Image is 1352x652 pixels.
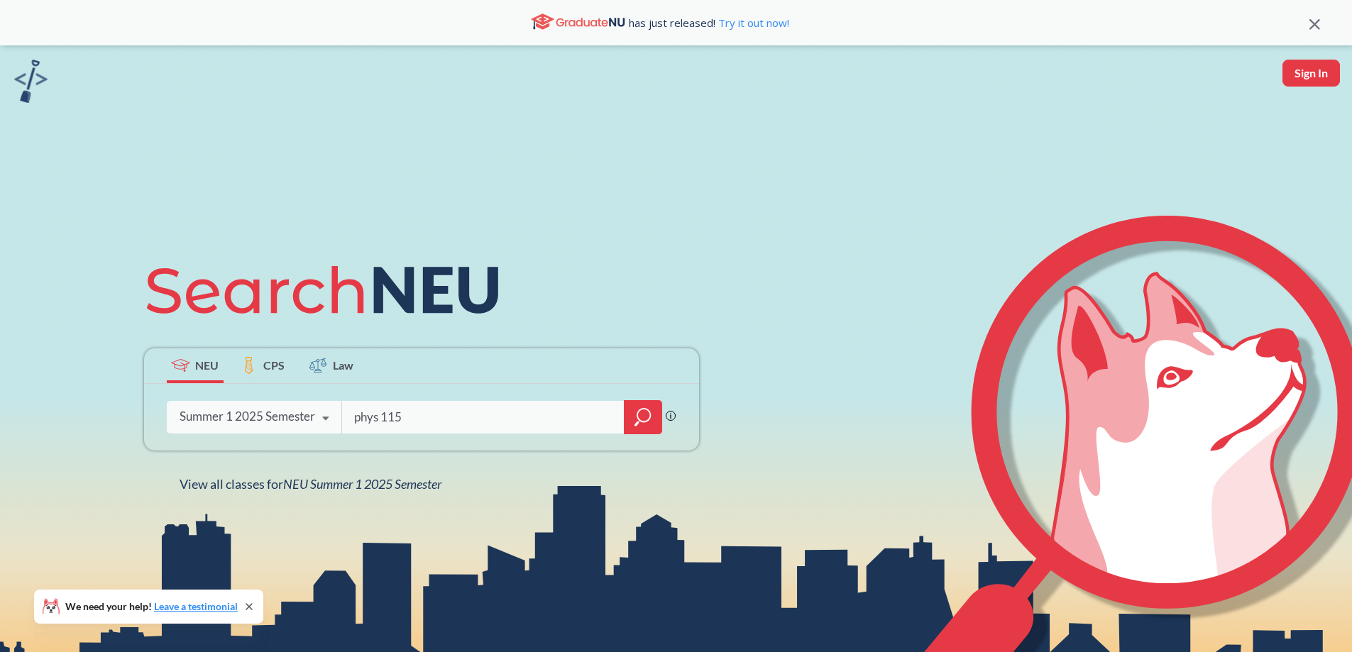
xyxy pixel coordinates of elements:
span: CPS [263,357,285,373]
span: We need your help! [65,602,238,612]
a: Leave a testimonial [154,600,238,612]
div: Summer 1 2025 Semester [180,409,315,424]
div: magnifying glass [624,400,662,434]
a: sandbox logo [14,60,48,107]
svg: magnifying glass [634,407,652,427]
a: Try it out now! [715,16,789,30]
span: has just released! [629,15,789,31]
span: Law [333,357,353,373]
img: sandbox logo [14,60,48,103]
span: View all classes for [180,476,441,492]
button: Sign In [1282,60,1340,87]
span: NEU [195,357,219,373]
span: NEU Summer 1 2025 Semester [283,476,441,492]
input: Class, professor, course number, "phrase" [353,402,614,432]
